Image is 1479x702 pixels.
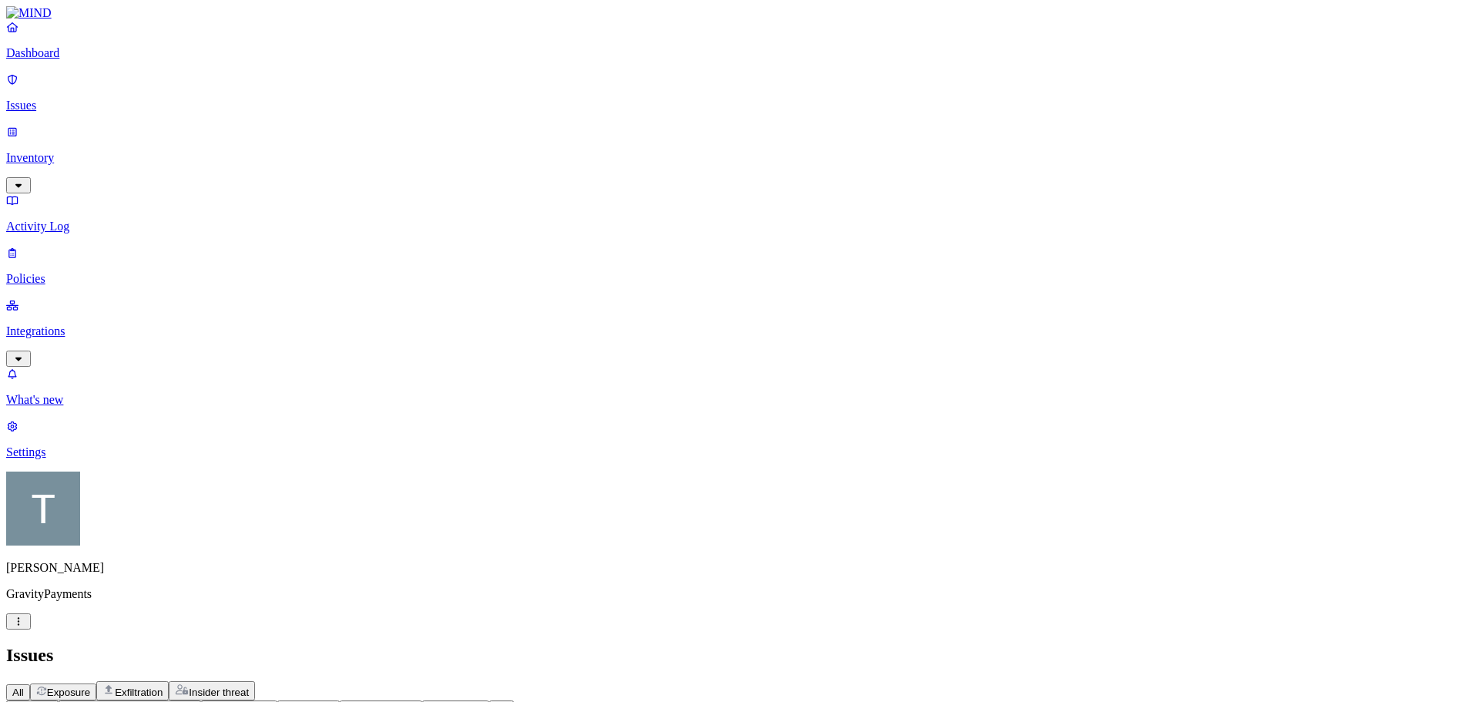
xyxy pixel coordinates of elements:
h2: Issues [6,645,1473,666]
a: Dashboard [6,20,1473,60]
p: Policies [6,272,1473,286]
p: Inventory [6,151,1473,165]
a: Policies [6,246,1473,286]
a: What's new [6,367,1473,407]
a: MIND [6,6,1473,20]
p: Issues [6,99,1473,113]
a: Issues [6,72,1473,113]
p: Activity Log [6,220,1473,233]
p: Dashboard [6,46,1473,60]
p: GravityPayments [6,587,1473,601]
a: Activity Log [6,193,1473,233]
span: Exfiltration [115,687,163,698]
p: Settings [6,445,1473,459]
img: Tim Rasmussen [6,472,80,546]
p: What's new [6,393,1473,407]
a: Inventory [6,125,1473,191]
p: Integrations [6,324,1473,338]
a: Settings [6,419,1473,459]
span: Insider threat [189,687,249,698]
span: Exposure [47,687,90,698]
span: All [12,687,24,698]
p: [PERSON_NAME] [6,561,1473,575]
img: MIND [6,6,52,20]
a: Integrations [6,298,1473,364]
